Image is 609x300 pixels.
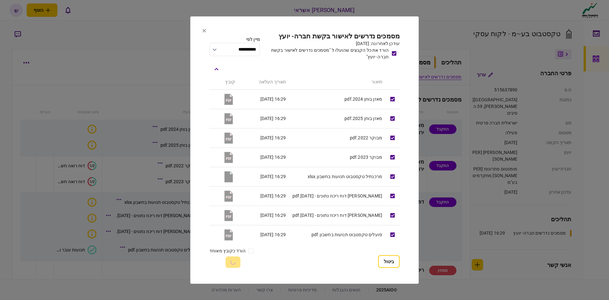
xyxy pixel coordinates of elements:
th: קובץ [209,75,238,90]
td: 16:29 [DATE] [238,128,289,148]
h2: מסמכים נדרשים לאישור בקשת חברה- יועץ [263,32,400,40]
div: הורד את כל הקבצים שהועלו ל "מסמכים נדרשים לאישור בקשת חברה- יועץ" [263,47,389,60]
div: עודכן לאחרונה: [DATE] [263,40,400,47]
td: 16:29 [DATE] [238,167,289,186]
td: פועלים טקסטבוט תנועות בחשבון.pdf [289,225,385,244]
th: תאריך העלאה [238,75,289,90]
td: [PERSON_NAME] דוח ריכוז נתונים - [DATE].pdf [289,206,385,225]
td: 16:29 [DATE] [238,225,289,244]
td: 16:29 [DATE] [238,109,289,128]
th: תיאור [289,75,385,90]
td: 16:29 [DATE] [238,206,289,225]
td: מבוקר 2023.pdf [289,148,385,167]
label: הורד כקובץ מאוחד [209,248,246,254]
td: 16:29 [DATE] [238,148,289,167]
td: מרכנתיל טקסטבוט תנועות בחשבון.xlsx [289,167,385,186]
td: [PERSON_NAME] דוח ריכוז נתונים - [DATE].pdf [289,186,385,206]
td: מבוקר 2022.pdf [289,128,385,148]
button: ביטול [378,255,400,268]
div: מיין לפי [209,36,260,43]
td: מאזן בוחן 2024.pdf [289,90,385,109]
td: 16:29 [DATE] [238,90,289,109]
td: מאזן בוחן 2025.pdf [289,109,385,128]
td: 16:29 [DATE] [238,186,289,206]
